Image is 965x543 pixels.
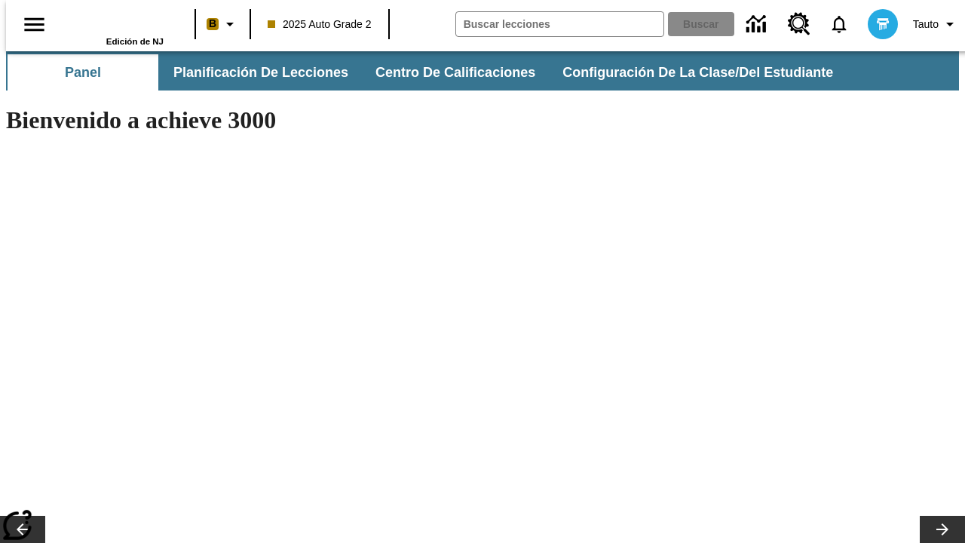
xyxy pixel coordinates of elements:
button: Perfil/Configuración [907,11,965,38]
button: Escoja un nuevo avatar [859,5,907,44]
span: 2025 Auto Grade 2 [268,17,372,32]
input: Buscar campo [456,12,663,36]
a: Notificaciones [819,5,859,44]
img: avatar image [868,9,898,39]
span: Planificación de lecciones [173,64,348,81]
span: Tauto [913,17,939,32]
span: Edición de NJ [106,37,164,46]
h1: Bienvenido a achieve 3000 [6,106,657,134]
span: Configuración de la clase/del estudiante [562,64,833,81]
button: Abrir el menú lateral [12,2,57,47]
div: Portada [66,5,164,46]
a: Portada [66,7,164,37]
button: Centro de calificaciones [363,54,547,90]
div: Subbarra de navegación [6,54,847,90]
a: Centro de información [737,4,779,45]
div: Subbarra de navegación [6,51,959,90]
span: B [209,14,216,33]
button: Carrusel de lecciones, seguir [920,516,965,543]
span: Panel [65,64,101,81]
button: Panel [8,54,158,90]
a: Centro de recursos, Se abrirá en una pestaña nueva. [779,4,819,44]
span: Centro de calificaciones [375,64,535,81]
button: Boost El color de la clase es anaranjado claro. Cambiar el color de la clase. [201,11,245,38]
button: Configuración de la clase/del estudiante [550,54,845,90]
button: Planificación de lecciones [161,54,360,90]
